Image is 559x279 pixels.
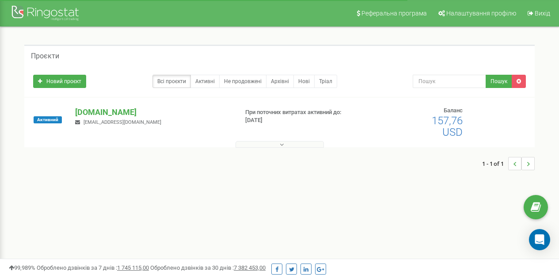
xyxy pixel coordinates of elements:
[444,107,463,114] span: Баланс
[34,116,62,123] span: Активний
[413,75,486,88] input: Пошук
[33,75,86,88] a: Новий проєкт
[150,264,266,271] span: Оброблено дзвінків за 30 днів :
[9,264,35,271] span: 99,989%
[37,264,149,271] span: Оброблено дзвінків за 7 днів :
[219,75,266,88] a: Не продовжені
[245,108,358,125] p: При поточних витратах активний до: [DATE]
[535,10,550,17] span: Вихід
[152,75,191,88] a: Всі проєкти
[529,229,550,250] div: Open Intercom Messenger
[486,75,512,88] button: Пошук
[75,107,231,118] p: [DOMAIN_NAME]
[293,75,315,88] a: Нові
[446,10,516,17] span: Налаштування профілю
[432,115,463,138] span: 157,76 USD
[482,157,508,170] span: 1 - 1 of 1
[266,75,294,88] a: Архівні
[361,10,427,17] span: Реферальна програма
[84,119,161,125] span: [EMAIL_ADDRESS][DOMAIN_NAME]
[31,52,59,60] h5: Проєкти
[234,264,266,271] u: 7 382 453,00
[117,264,149,271] u: 1 745 115,00
[482,148,535,179] nav: ...
[314,75,337,88] a: Тріал
[190,75,220,88] a: Активні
